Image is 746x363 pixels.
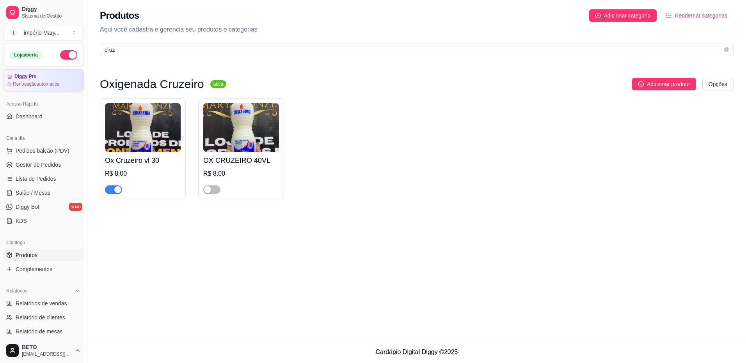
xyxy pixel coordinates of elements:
span: Lista de Pedidos [16,175,56,183]
span: Reodernar categorias [675,11,727,20]
div: império Mary ... [24,29,60,37]
article: Diggy Pro [14,74,37,79]
span: Dashboard [16,113,43,120]
button: Alterar Status [60,50,77,60]
h3: Oxigenada Cruzeiro [100,79,204,89]
span: Relatórios [6,288,27,294]
span: Produtos [16,251,37,259]
span: Gestor de Pedidos [16,161,61,169]
footer: Cardápio Digital Diggy © 2025 [87,341,746,363]
div: R$ 8,00 [203,169,279,178]
span: Relatórios de vendas [16,300,67,307]
h2: Produtos [100,9,139,22]
a: Complementos [3,263,84,275]
a: Dashboard [3,110,84,123]
a: Produtos [3,249,84,261]
span: Adicionar categoria [604,11,651,20]
div: Loja aberta [10,51,42,59]
span: Salão / Mesas [16,189,50,197]
span: Opções [709,80,727,88]
h4: OX CRUZEIRO 40VL [203,155,279,166]
span: Sistema de Gestão [22,13,81,19]
span: Diggy Bot [16,203,39,211]
span: Pedidos balcão (PDV) [16,147,69,155]
span: [EMAIL_ADDRESS][DOMAIN_NAME] [22,351,71,357]
a: Lista de Pedidos [3,173,84,185]
span: close-circle [724,47,729,52]
span: KDS [16,217,27,225]
span: ordered-list [666,13,671,18]
button: Pedidos balcão (PDV) [3,144,84,157]
a: KDS [3,215,84,227]
span: Relatório de mesas [16,328,63,335]
div: Catálogo [3,236,84,249]
button: Adicionar categoria [589,9,657,22]
button: Select a team [3,25,84,41]
div: Acesso Rápido [3,98,84,110]
div: R$ 8,00 [105,169,181,178]
a: Relatório de mesas [3,325,84,338]
button: BETO[EMAIL_ADDRESS][DOMAIN_NAME] [3,341,84,360]
button: Adicionar produto [632,78,696,90]
a: Diggy ProRenovaçãoautomática [3,69,84,92]
span: plus-circle [595,13,601,18]
a: Diggy Botnovo [3,201,84,213]
span: Adicionar produto [647,80,690,88]
img: product-image [105,103,181,152]
div: Dia a dia [3,132,84,144]
img: product-image [203,103,279,152]
span: Relatório de clientes [16,314,65,321]
span: Diggy [22,6,81,13]
a: Salão / Mesas [3,187,84,199]
input: Buscar por nome ou código do produto [105,46,723,54]
span: I [10,29,18,37]
span: Complementos [16,265,52,273]
button: Reodernar categorias [660,9,734,22]
h4: Ox Cruzeiro vl 30 [105,155,181,166]
a: DiggySistema de Gestão [3,3,84,22]
a: Gestor de Pedidos [3,159,84,171]
button: Opções [702,78,734,90]
article: Renovação automática [13,81,59,87]
span: plus-circle [638,81,644,87]
p: Aqui você cadastra e gerencia seu produtos e categorias [100,25,734,34]
sup: ativa [210,80,226,88]
a: Relatórios de vendas [3,297,84,310]
a: Relatório de clientes [3,311,84,324]
span: close-circle [724,46,729,54]
span: BETO [22,344,71,351]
